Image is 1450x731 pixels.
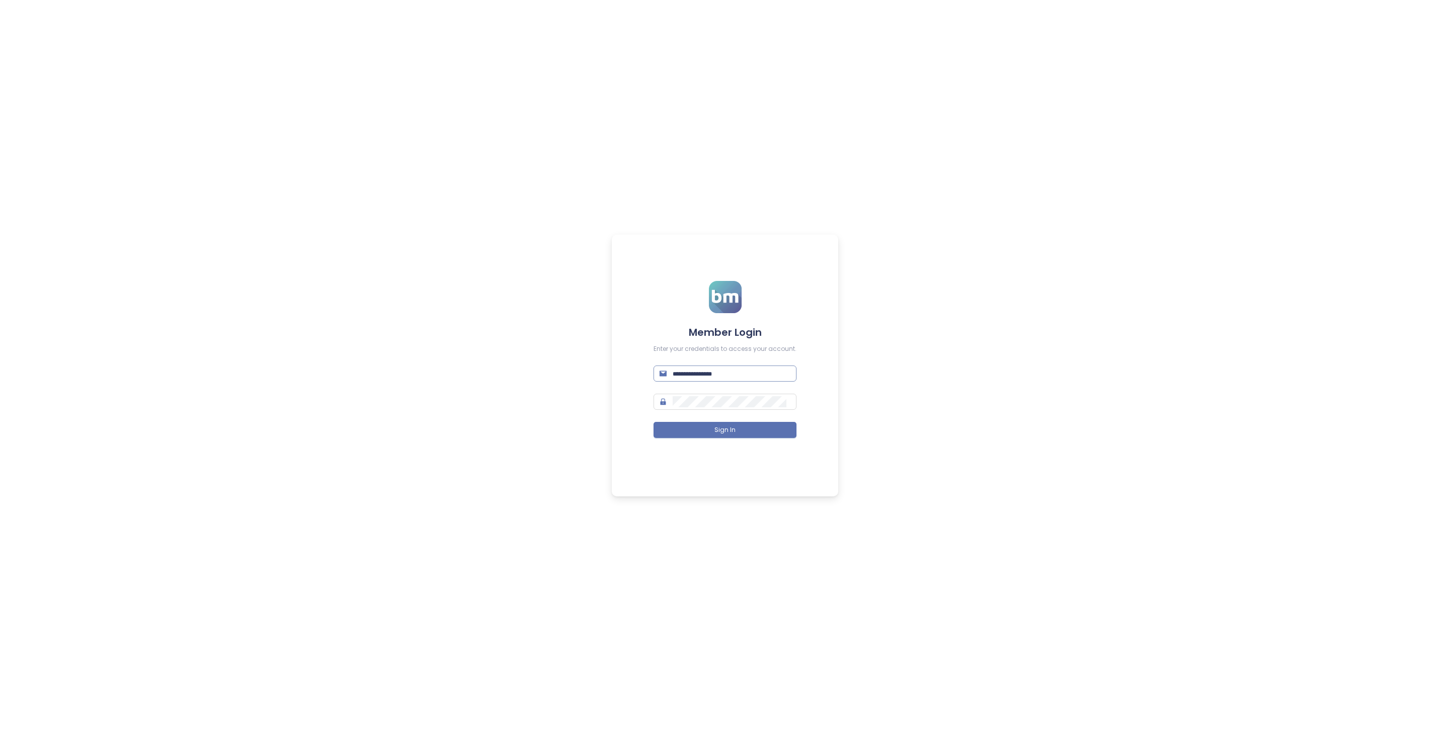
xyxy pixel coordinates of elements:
div: Enter your credentials to access your account. [654,344,796,354]
h4: Member Login [654,325,796,339]
span: Sign In [714,425,736,435]
span: mail [660,370,667,377]
img: logo [709,281,742,313]
span: lock [660,398,667,405]
button: Sign In [654,422,796,438]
